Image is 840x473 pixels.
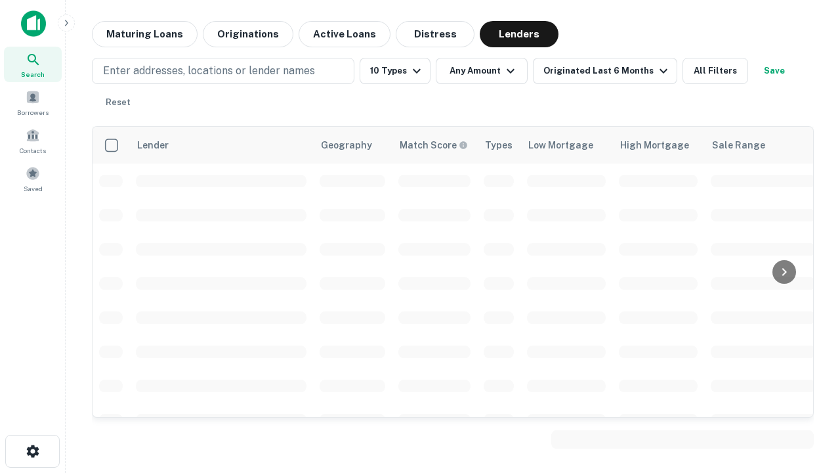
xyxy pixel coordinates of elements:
div: Low Mortgage [528,137,593,153]
button: Enter addresses, locations or lender names [92,58,354,84]
span: Contacts [20,145,46,156]
th: Sale Range [704,127,822,164]
p: Enter addresses, locations or lender names [103,63,315,79]
button: All Filters [682,58,748,84]
th: Lender [129,127,313,164]
div: Capitalize uses an advanced AI algorithm to match your search with the best lender. The match sco... [400,138,468,152]
img: capitalize-icon.png [21,11,46,37]
th: Types [477,127,520,164]
div: Geography [321,137,372,153]
button: Any Amount [436,58,528,84]
span: Search [21,69,45,79]
div: Sale Range [712,137,765,153]
div: Originated Last 6 Months [543,63,671,79]
div: High Mortgage [620,137,689,153]
a: Saved [4,161,62,196]
span: Borrowers [17,107,49,118]
div: Types [485,137,513,153]
th: High Mortgage [612,127,704,164]
button: Distress [396,21,474,47]
th: Low Mortgage [520,127,612,164]
th: Capitalize uses an advanced AI algorithm to match your search with the best lender. The match sco... [392,127,477,164]
button: Active Loans [299,21,390,47]
h6: Match Score [400,138,465,152]
a: Contacts [4,123,62,158]
div: Lender [137,137,169,153]
th: Geography [313,127,392,164]
a: Search [4,47,62,82]
button: 10 Types [360,58,430,84]
button: Originations [203,21,293,47]
span: Saved [24,183,43,194]
button: Reset [97,89,139,116]
iframe: Chat Widget [774,368,840,431]
a: Borrowers [4,85,62,120]
button: Maturing Loans [92,21,198,47]
button: Originated Last 6 Months [533,58,677,84]
button: Save your search to get updates of matches that match your search criteria. [753,58,795,84]
button: Lenders [480,21,558,47]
